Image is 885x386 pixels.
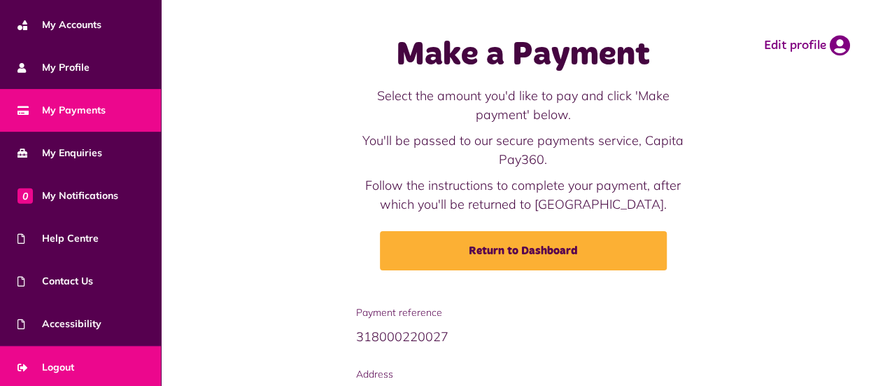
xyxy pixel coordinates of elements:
span: Logout [17,360,74,375]
a: Return to Dashboard [380,231,667,270]
span: 318000220027 [356,329,448,345]
span: Address [356,367,691,382]
p: You'll be passed to our secure payments service, Capita Pay360. [356,131,691,169]
p: Select the amount you'd like to pay and click 'Make payment' below. [356,86,691,124]
span: My Notifications [17,188,118,203]
span: My Payments [17,103,106,118]
a: Edit profile [764,35,850,56]
span: My Enquiries [17,146,102,160]
span: Accessibility [17,317,101,331]
span: My Profile [17,60,90,75]
span: Contact Us [17,274,93,289]
span: Payment reference [356,305,691,320]
span: 0 [17,188,33,203]
span: My Accounts [17,18,101,32]
p: Follow the instructions to complete your payment, after which you'll be returned to [GEOGRAPHIC_D... [356,176,691,214]
span: Help Centre [17,231,99,246]
h1: Make a Payment [356,35,691,76]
